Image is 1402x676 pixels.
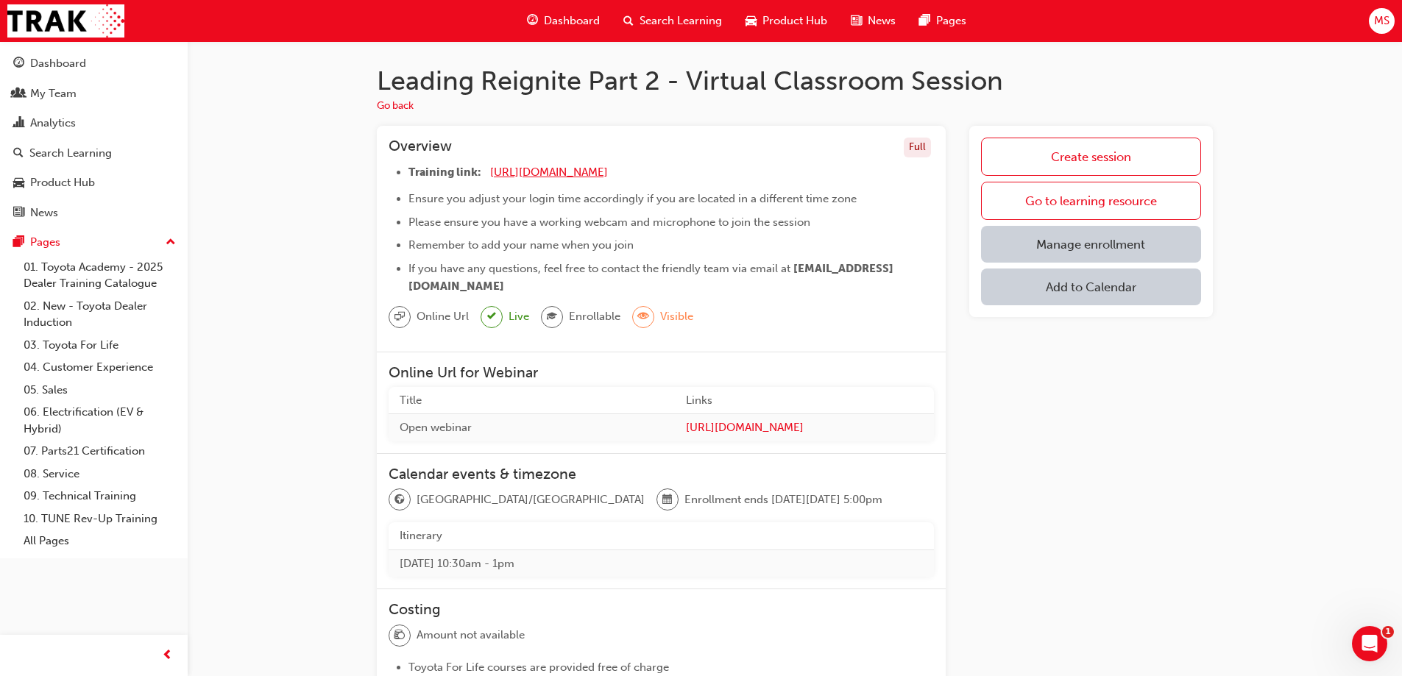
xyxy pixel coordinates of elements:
[509,308,529,325] span: Live
[904,138,931,157] div: Full
[6,47,182,229] button: DashboardMy TeamAnalyticsSearch LearningProduct HubNews
[515,6,612,36] a: guage-iconDashboard
[638,307,648,327] span: eye-icon
[13,57,24,71] span: guage-icon
[400,421,472,434] span: Open webinar
[936,13,966,29] span: Pages
[389,549,934,577] td: [DATE] 10:30am - 1pm
[377,65,1213,97] h1: Leading Reignite Part 2 - Virtual Classroom Session
[734,6,839,36] a: car-iconProduct Hub
[377,98,414,115] button: Go back
[487,307,496,326] span: tick-icon
[13,236,24,249] span: pages-icon
[389,138,452,157] h3: Overview
[417,627,525,644] span: Amount not available
[13,147,24,160] span: search-icon
[166,233,176,252] span: up-icon
[1369,8,1395,34] button: MS
[394,307,405,327] span: sessionType_ONLINE_URL-icon
[408,238,634,252] span: Remember to add your name when you join
[6,199,182,227] a: News
[839,6,907,36] a: news-iconNews
[6,80,182,107] a: My Team
[18,401,182,440] a: 06. Electrification (EV & Hybrid)
[13,177,24,190] span: car-icon
[30,234,60,251] div: Pages
[18,485,182,508] a: 09. Technical Training
[675,387,934,414] th: Links
[389,364,934,381] h3: Online Url for Webinar
[18,334,182,357] a: 03. Toyota For Life
[18,295,182,334] a: 02. New - Toyota Dealer Induction
[30,115,76,132] div: Analytics
[408,262,893,293] span: [EMAIL_ADDRESS][DOMAIN_NAME]
[18,530,182,552] a: All Pages
[686,419,923,436] a: [URL][DOMAIN_NAME]
[981,268,1201,305] button: Add to Calendar
[162,647,173,665] span: prev-icon
[13,117,24,130] span: chart-icon
[6,169,182,196] a: Product Hub
[762,13,827,29] span: Product Hub
[18,463,182,485] a: 08. Service
[527,12,538,30] span: guage-icon
[394,491,405,510] span: globe-icon
[1382,626,1394,638] span: 1
[547,307,557,327] span: graduationCap-icon
[30,204,58,221] div: News
[746,12,757,30] span: car-icon
[6,229,182,256] button: Pages
[389,466,934,483] h3: Calendar events & timezone
[907,6,978,36] a: pages-iconPages
[417,308,469,325] span: Online Url
[6,110,182,137] a: Analytics
[18,440,182,463] a: 07. Parts21 Certification
[408,262,790,275] span: If you have any questions, feel free to contact the friendly team via email at
[18,379,182,402] a: 05. Sales
[1374,13,1389,29] span: MS
[18,508,182,530] a: 10. TUNE Rev-Up Training
[6,140,182,167] a: Search Learning
[408,166,481,179] span: Training link:
[569,308,620,325] span: Enrollable
[544,13,600,29] span: Dashboard
[684,491,882,508] span: Enrollment ends [DATE][DATE] 5:00pm
[29,145,112,162] div: Search Learning
[389,387,675,414] th: Title
[6,50,182,77] a: Dashboard
[623,12,634,30] span: search-icon
[30,85,77,102] div: My Team
[490,166,608,179] a: [URL][DOMAIN_NAME]
[408,661,669,674] span: Toyota For Life courses are provided free of charge
[7,4,124,38] img: Trak
[30,55,86,72] div: Dashboard
[612,6,734,36] a: search-iconSearch Learning
[981,182,1201,220] a: Go to learning resource
[640,13,722,29] span: Search Learning
[868,13,896,29] span: News
[30,174,95,191] div: Product Hub
[18,356,182,379] a: 04. Customer Experience
[18,256,182,295] a: 01. Toyota Academy - 2025 Dealer Training Catalogue
[851,12,862,30] span: news-icon
[1352,626,1387,661] iframe: Intercom live chat
[417,491,645,508] span: [GEOGRAPHIC_DATA]/[GEOGRAPHIC_DATA]
[919,12,930,30] span: pages-icon
[389,601,934,618] h3: Costing
[408,192,857,205] span: Ensure you adjust your login time accordingly if you are located in a different time zone
[981,138,1201,176] a: Create session
[408,216,810,229] span: Please ensure you have a working webcam and microphone to join the session
[389,522,934,549] th: Itinerary
[660,308,693,325] span: Visible
[13,207,24,220] span: news-icon
[981,226,1201,263] a: Manage enrollment
[13,88,24,101] span: people-icon
[394,626,405,645] span: money-icon
[662,491,673,510] span: calendar-icon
